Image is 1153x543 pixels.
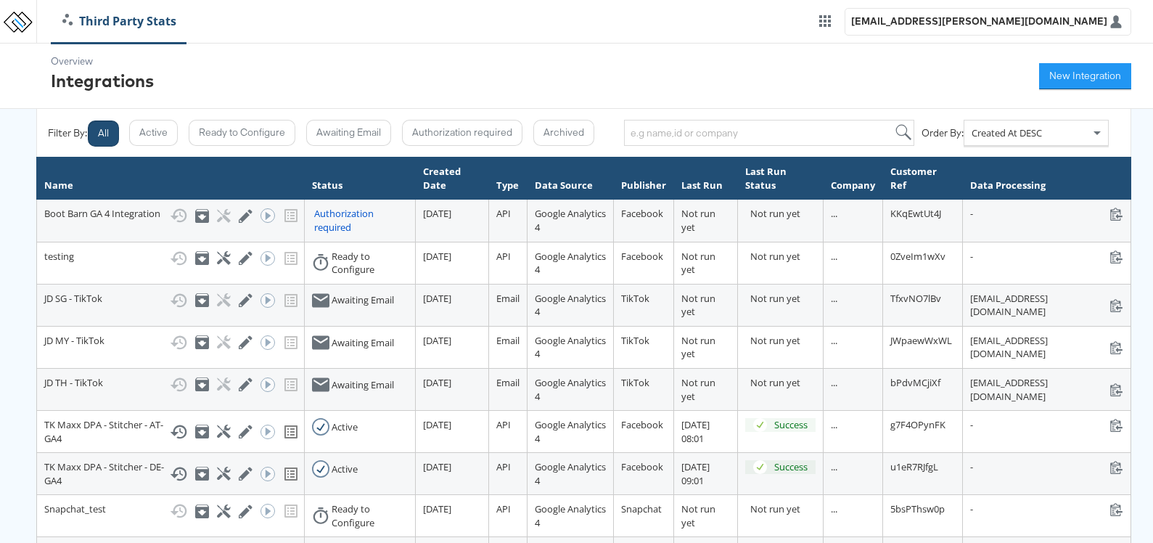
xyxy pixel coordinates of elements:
[37,158,305,200] th: Name
[681,460,710,487] span: [DATE] 09:01
[535,207,606,234] span: Google Analytics 4
[621,334,649,347] span: TikTok
[332,420,358,434] div: Active
[496,207,511,220] span: API
[48,126,87,140] div: Filter By:
[624,120,914,146] input: e.g name,id or company
[533,120,594,146] button: Archived
[831,502,837,515] span: ...
[621,418,663,431] span: Facebook
[402,120,522,146] button: Authorization required
[890,292,941,305] span: TfxvNO7lBv
[890,207,941,220] span: KKqEwtUt4J
[890,418,945,431] span: g7F4OPynFK
[423,418,451,431] span: [DATE]
[189,120,295,146] button: Ready to Configure
[851,15,1107,28] div: [EMAIL_ADDRESS][PERSON_NAME][DOMAIN_NAME]
[750,292,816,306] div: Not run yet
[750,207,816,221] div: Not run yet
[332,378,394,392] div: Awaiting Email
[621,292,649,305] span: TikTok
[423,502,451,515] span: [DATE]
[496,418,511,431] span: API
[314,207,408,234] div: Authorization required
[621,376,649,389] span: TikTok
[831,250,837,263] span: ...
[831,207,837,220] span: ...
[681,334,715,361] span: Not run yet
[681,376,715,403] span: Not run yet
[890,250,945,263] span: 0ZveIm1wXv
[496,250,511,263] span: API
[423,460,451,473] span: [DATE]
[535,292,606,319] span: Google Analytics 4
[831,376,837,389] span: ...
[489,158,528,200] th: Type
[824,158,883,200] th: Company
[535,502,606,529] span: Google Analytics 4
[332,502,408,529] div: Ready to Configure
[890,460,938,473] span: u1eR7RJfgL
[750,376,816,390] div: Not run yet
[621,250,663,263] span: Facebook
[621,502,662,515] span: Snapchat
[681,292,715,319] span: Not run yet
[774,418,808,432] div: Success
[44,418,297,445] div: TK Maxx DPA - Stitcher - AT-GA4
[44,502,297,520] div: Snapchat_test
[774,460,808,474] div: Success
[332,293,394,307] div: Awaiting Email
[51,54,154,68] div: Overview
[423,250,451,263] span: [DATE]
[44,292,297,309] div: JD SG - TikTok
[282,465,300,483] svg: View missing tracking codes
[972,126,1042,139] span: Created At DESC
[44,250,297,267] div: testing
[129,120,178,146] button: Active
[970,250,1123,264] div: -
[750,334,816,348] div: Not run yet
[621,460,663,473] span: Facebook
[304,158,415,200] th: Status
[496,376,520,389] span: Email
[332,336,394,350] div: Awaiting Email
[496,292,520,305] span: Email
[890,334,952,347] span: JWpaewWxWL
[528,158,614,200] th: Data Source
[831,334,837,347] span: ...
[88,121,119,147] button: All
[970,376,1123,403] div: [EMAIL_ADDRESS][DOMAIN_NAME]
[970,334,1123,361] div: [EMAIL_ADDRESS][DOMAIN_NAME]
[496,460,511,473] span: API
[535,376,606,403] span: Google Analytics 4
[306,120,391,146] button: Awaiting Email
[750,502,816,516] div: Not run yet
[831,292,837,305] span: ...
[332,250,408,277] div: Ready to Configure
[415,158,489,200] th: Created Date
[738,158,824,200] th: Last Run Status
[51,68,154,93] div: Integrations
[831,418,837,431] span: ...
[970,418,1123,432] div: -
[970,460,1123,474] div: -
[44,376,297,393] div: JD TH - TikTok
[52,13,187,30] a: Third Party Stats
[1039,63,1131,89] button: New Integration
[44,334,297,351] div: JD MY - TikTok
[44,460,297,487] div: TK Maxx DPA - Stitcher - DE-GA4
[970,207,1123,221] div: -
[423,334,451,347] span: [DATE]
[535,460,606,487] span: Google Analytics 4
[883,158,962,200] th: Customer Ref
[681,502,715,529] span: Not run yet
[681,418,710,445] span: [DATE] 08:01
[621,207,663,220] span: Facebook
[332,462,358,476] div: Active
[962,158,1131,200] th: Data Processing
[282,423,300,441] svg: View missing tracking codes
[496,334,520,347] span: Email
[535,250,606,277] span: Google Analytics 4
[496,502,511,515] span: API
[44,207,297,224] div: Boot Barn GA 4 Integration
